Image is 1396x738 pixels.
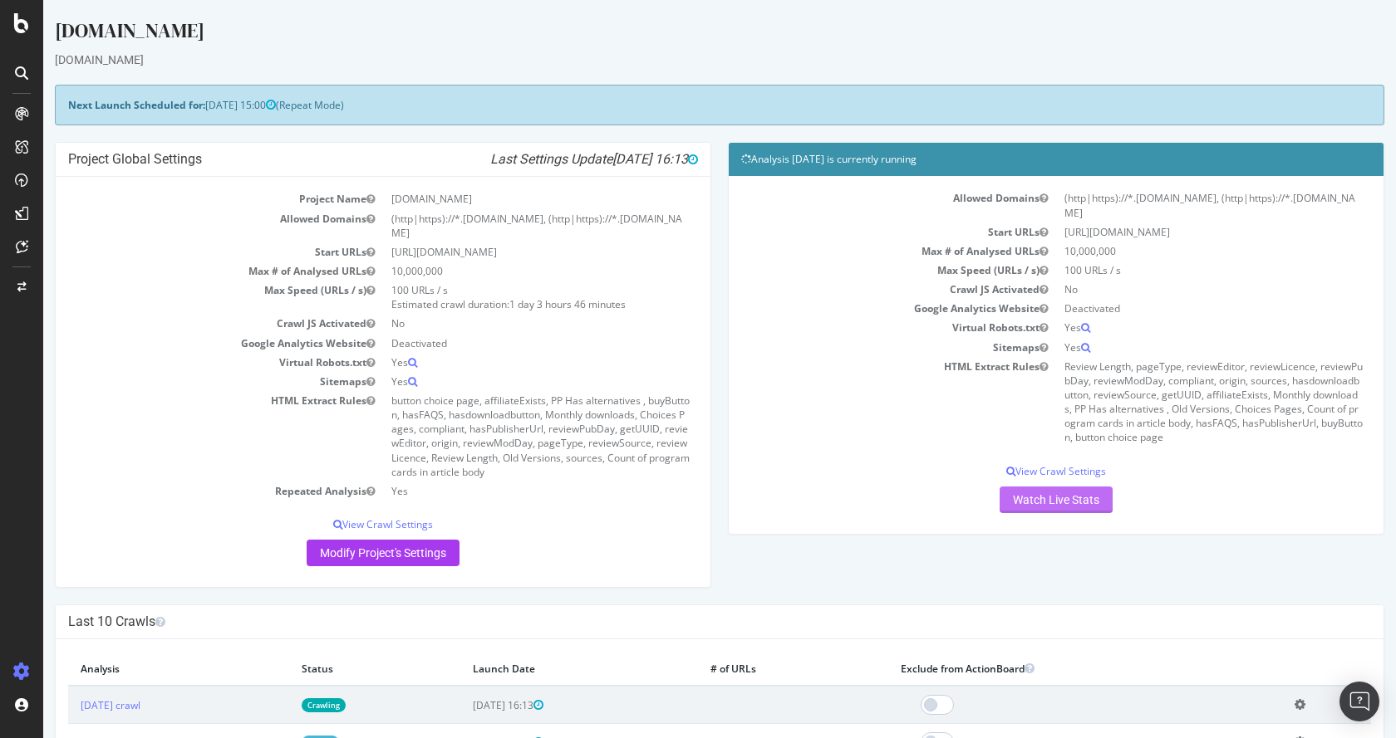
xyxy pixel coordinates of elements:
[1013,338,1328,357] td: Yes
[698,151,1328,168] h4: Analysis [DATE] is currently running
[340,189,655,208] td: [DOMAIN_NAME]
[1013,299,1328,318] td: Deactivated
[698,464,1328,478] p: View Crawl Settings
[430,698,500,712] span: [DATE] 16:13
[25,334,340,353] td: Google Analytics Website
[340,334,655,353] td: Deactivated
[12,17,1341,51] div: [DOMAIN_NAME]
[25,372,340,391] td: Sitemaps
[698,242,1013,261] td: Max # of Analysed URLs
[162,98,233,112] span: [DATE] 15:00
[25,517,655,531] p: View Crawl Settings
[12,51,1341,68] div: [DOMAIN_NAME]
[246,652,417,686] th: Status
[956,486,1069,513] a: Watch Live Stats
[340,314,655,333] td: No
[25,151,655,168] h4: Project Global Settings
[845,652,1240,686] th: Exclude from ActionBoard
[1013,261,1328,280] td: 100 URLs / s
[655,652,845,686] th: # of URLs
[698,357,1013,447] td: HTML Extract Rules
[25,652,246,686] th: Analysis
[698,299,1013,318] td: Google Analytics Website
[340,372,655,391] td: Yes
[698,222,1013,242] td: Start URLs
[340,353,655,372] td: Yes
[466,297,582,311] span: 1 day 3 hours 46 minutes
[25,189,340,208] td: Project Name
[698,280,1013,299] td: Crawl JS Activated
[698,188,1013,222] td: Allowed Domains
[25,242,340,261] td: Start URLs
[340,281,655,314] td: 100 URLs / s Estimated crawl duration:
[417,652,655,686] th: Launch Date
[1013,357,1328,447] td: Review Length, pageType, reviewEditor, reviewLicence, reviewPubDay, reviewModDay, compliant, orig...
[340,481,655,501] td: Yes
[569,151,655,167] span: [DATE] 16:13
[25,481,340,501] td: Repeated Analysis
[25,98,162,112] strong: Next Launch Scheduled for:
[698,261,1013,280] td: Max Speed (URLs / s)
[1339,682,1379,721] div: Open Intercom Messenger
[1013,242,1328,261] td: 10,000,000
[25,209,340,242] td: Allowed Domains
[340,261,655,281] td: 10,000,000
[698,338,1013,357] td: Sitemaps
[12,85,1341,125] div: (Repeat Mode)
[447,151,655,168] i: Last Settings Update
[1013,222,1328,242] td: [URL][DOMAIN_NAME]
[25,261,340,281] td: Max # of Analysed URLs
[263,540,416,566] a: Modify Project's Settings
[698,318,1013,337] td: Virtual Robots.txt
[340,209,655,242] td: (http|https)://*.[DOMAIN_NAME], (http|https)://*.[DOMAIN_NAME]
[25,281,340,314] td: Max Speed (URLs / s)
[25,613,1328,630] h4: Last 10 Crawls
[37,698,97,712] a: [DATE] crawl
[25,391,340,481] td: HTML Extract Rules
[25,353,340,372] td: Virtual Robots.txt
[25,314,340,333] td: Crawl JS Activated
[340,391,655,481] td: button choice page, affiliateExists, PP Has alternatives , buyButton, hasFAQS, hasdownloadbutton,...
[340,242,655,261] td: [URL][DOMAIN_NAME]
[258,698,302,712] a: Crawling
[1013,318,1328,337] td: Yes
[1013,188,1328,222] td: (http|https)://*.[DOMAIN_NAME], (http|https)://*.[DOMAIN_NAME]
[1013,280,1328,299] td: No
